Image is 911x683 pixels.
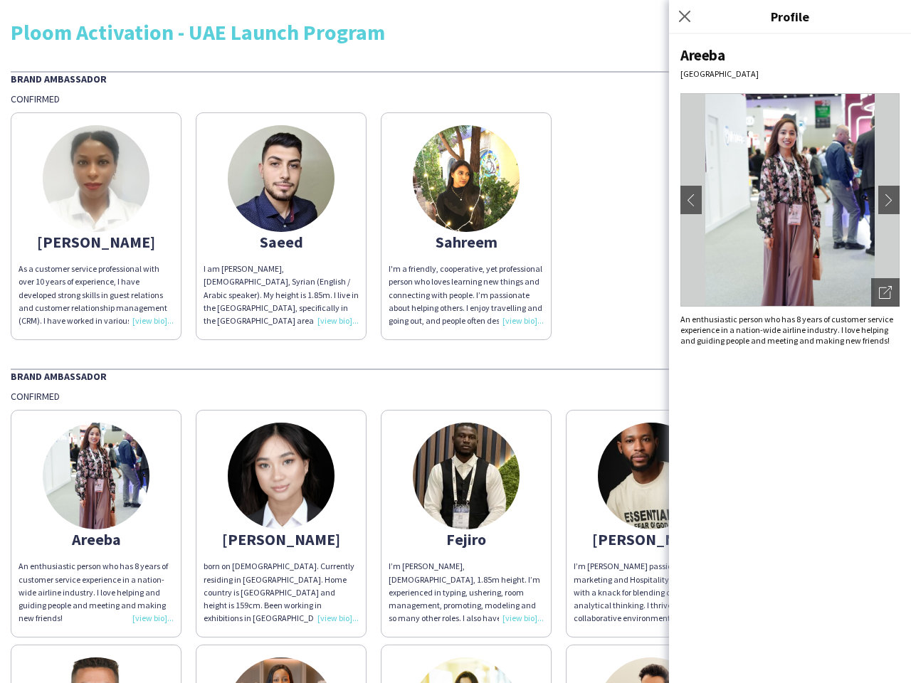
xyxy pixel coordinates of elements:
[19,533,174,546] div: Areeba
[204,533,359,546] div: [PERSON_NAME]
[11,369,900,383] div: Brand Ambassador
[669,7,911,26] h3: Profile
[389,235,544,248] div: Sahreem
[228,125,335,232] img: thumb-669dd65e74f13.jpg
[43,125,149,232] img: thumb-67f8ad2747051.jpg
[43,423,149,529] img: thumb-2eb117d6-5731-46d6-bab7-b80aedc5b42f.jpg
[11,71,900,85] div: Brand Ambassador
[19,263,174,327] div: As a customer service professional with over 10 years of experience, I have developed strong skil...
[871,278,900,307] div: Open photos pop-in
[574,560,729,625] div: I’m [PERSON_NAME] passionate about marketing and Hospitality professional with a knack for blendi...
[574,533,729,546] div: [PERSON_NAME]
[680,68,900,79] div: [GEOGRAPHIC_DATA]
[680,314,900,346] div: An enthusiastic person who has 8 years of customer service experience in a nation-wide airline in...
[413,423,520,529] img: thumb-65548945be588.jpeg
[680,93,900,307] img: Crew avatar or photo
[11,390,900,403] div: Confirmed
[11,21,900,43] div: Ploom Activation - UAE Launch Program
[204,560,359,625] div: born on [DEMOGRAPHIC_DATA]. Currently residing in [GEOGRAPHIC_DATA]. Home country is [GEOGRAPHIC_...
[19,560,174,625] div: An enthusiastic person who has 8 years of customer service experience in a nation-wide airline in...
[413,125,520,232] img: thumb-8a82379a-265f-4b96-ad2f-fbc9c6dfd3c3.jpg
[204,263,359,327] div: I am [PERSON_NAME], [DEMOGRAPHIC_DATA], Syrian (English / Arabic speaker). My height is 1.85m. I ...
[389,533,544,546] div: Fejiro
[11,92,900,105] div: Confirmed
[598,423,705,529] img: thumb-6788cb2749db4.jpg
[204,235,359,248] div: Saeed
[389,560,544,625] div: I’m [PERSON_NAME], [DEMOGRAPHIC_DATA], 1.85m height. I’m experienced in typing, ushering, room ma...
[19,235,174,248] div: [PERSON_NAME]
[228,423,335,529] img: thumb-ff7469b6-a022-4871-8823-939c98a04a16.jpg
[389,263,544,327] div: I'm a friendly, cooperative, yet professional person who loves learning new things and connecting...
[680,46,900,65] div: Areeba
